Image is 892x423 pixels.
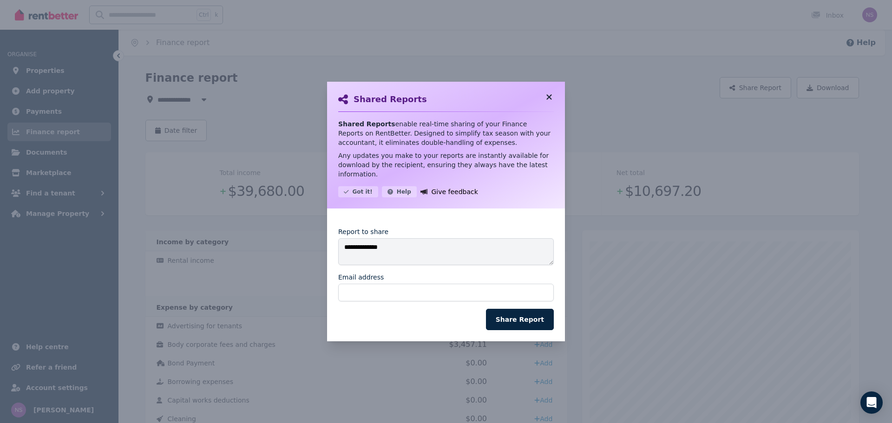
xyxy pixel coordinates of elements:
[338,119,554,147] p: enable real-time sharing of your Finance Reports on RentBetter. Designed to simplify tax season w...
[420,186,478,197] a: Give feedback
[338,151,554,179] p: Any updates you make to your reports are instantly available for download by the recipient, ensur...
[338,186,378,197] button: Got it!
[382,186,417,197] button: Help
[338,120,395,128] strong: Shared Reports
[860,391,883,414] div: Open Intercom Messenger
[338,273,384,282] label: Email address
[486,309,554,330] button: Share Report
[354,93,427,106] h2: Shared Reports
[338,227,388,236] label: Report to share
